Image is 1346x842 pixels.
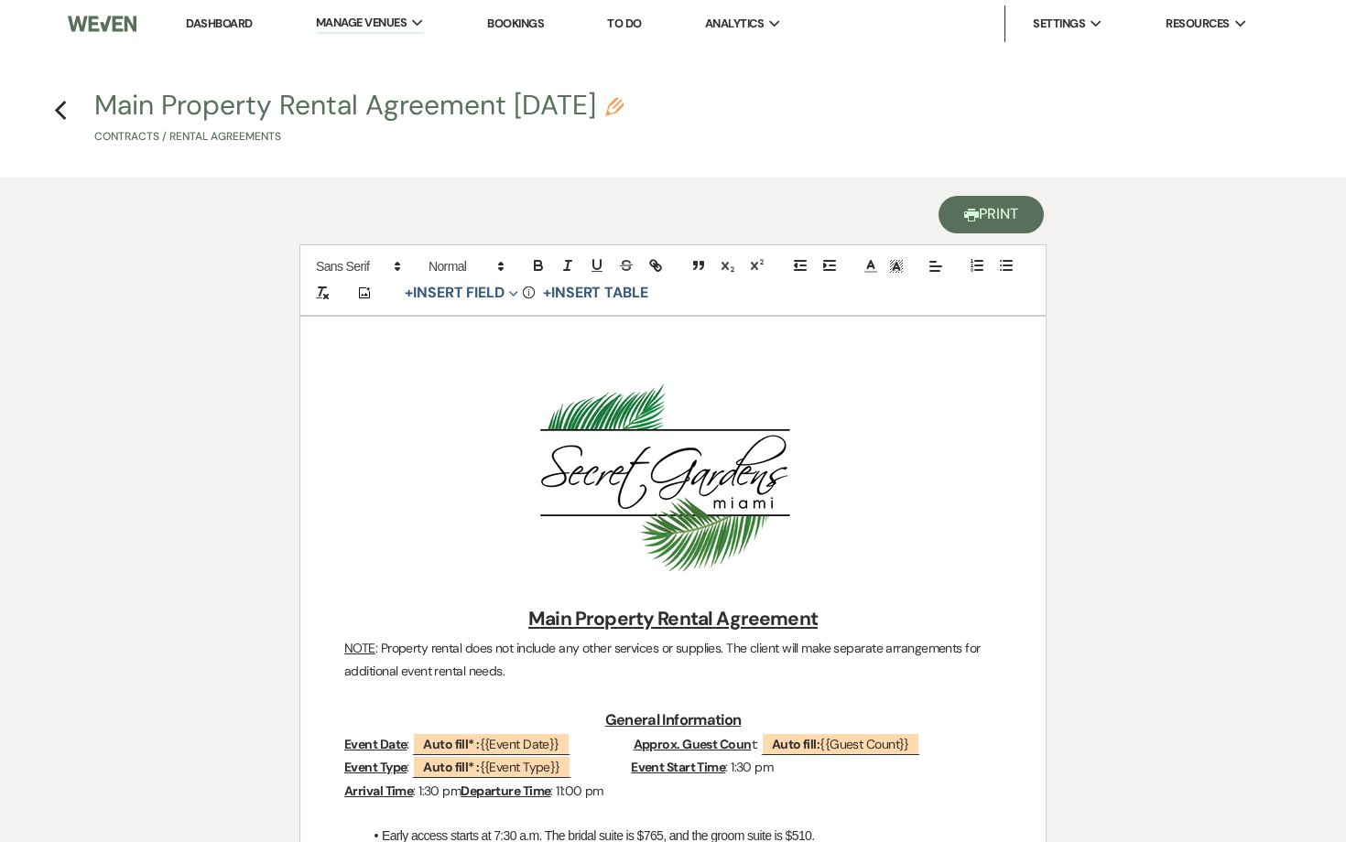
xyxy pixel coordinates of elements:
[488,378,854,579] img: Screenshot 2025-01-17 at 1.12.54 PM.png
[705,15,764,33] span: Analytics
[94,92,624,146] button: Main Property Rental Agreement [DATE]Contracts / Rental Agreements
[68,5,136,43] img: Weven Logo
[772,736,820,752] b: Auto fill:
[344,756,1002,779] p: : : 1:30 pm
[1166,15,1229,33] span: Resources
[634,736,752,752] u: Approx. Guest Coun
[344,780,1002,803] p: : 1:30 pm : 11:00 pm
[344,736,407,752] u: Event Date
[761,732,920,755] span: {{Guest Count}}
[461,783,550,799] u: Departure Time
[94,128,624,146] p: Contracts / Rental Agreements
[858,255,884,277] span: Text Color
[487,16,544,31] a: Bookings
[186,16,252,31] a: Dashboard
[344,733,1002,756] p: : t:
[420,255,510,277] span: Header Formats
[412,732,570,755] span: {{Event Date}}
[423,759,479,775] b: Auto fill* :
[1033,15,1085,33] span: Settings
[939,196,1044,233] button: Print
[344,637,1002,683] p: : Property rental does not include any other services or supplies. The client will make separate ...
[398,282,525,304] button: Insert Field
[412,755,570,778] span: {{Event Type}}
[884,255,909,277] span: Text Background Color
[631,759,725,775] u: Event Start Time
[923,255,949,277] span: Alignment
[405,286,413,300] span: +
[607,16,641,31] a: To Do
[423,736,479,752] b: Auto fill* :
[537,282,655,304] button: +Insert Table
[316,14,407,32] span: Manage Venues
[344,640,375,656] u: NOTE
[543,286,551,300] span: +
[344,759,407,775] u: Event Type
[528,606,818,631] u: Main Property Rental Agreement
[344,783,413,799] u: Arrival Time
[605,710,742,729] u: General Information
